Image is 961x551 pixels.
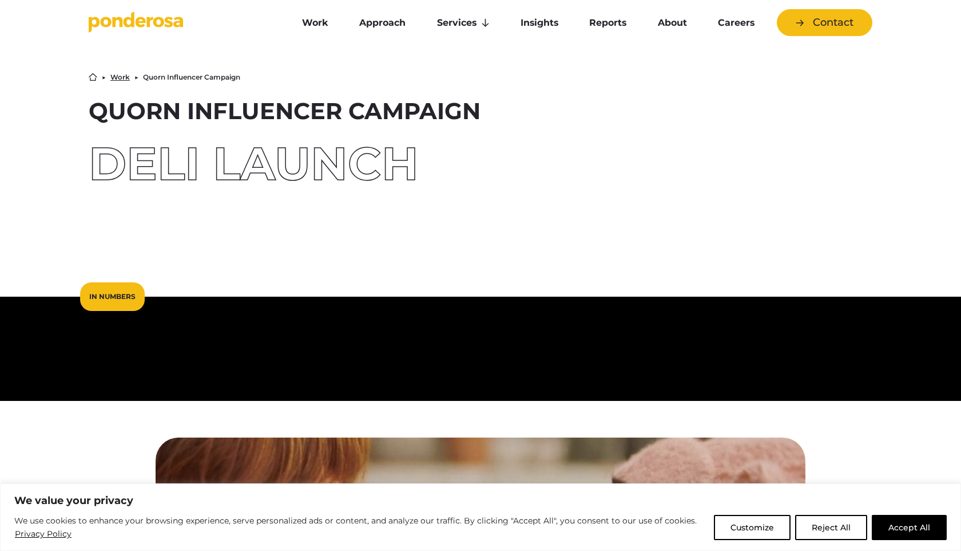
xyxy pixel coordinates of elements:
a: Insights [507,11,571,35]
div: Deli Launch [89,141,872,187]
button: Reject All [795,515,867,540]
a: Go to homepage [89,11,272,34]
a: Reports [576,11,640,35]
li: ▶︎ [102,74,106,81]
a: Work [110,74,130,81]
a: About [644,11,700,35]
a: Careers [705,11,768,35]
li: ▶︎ [134,74,138,81]
li: Quorn Influencer Campaign [143,74,240,81]
a: Contact [777,9,872,36]
a: Privacy Policy [14,527,72,541]
button: Customize [714,515,791,540]
a: Home [89,73,97,81]
div: In Numbers [80,282,145,311]
a: Approach [346,11,419,35]
h1: Quorn Influencer Campaign [89,100,872,123]
p: We use cookies to enhance your browsing experience, serve personalized ads or content, and analyz... [14,514,705,541]
p: We value your privacy [14,494,947,507]
a: Services [424,11,503,35]
a: Work [289,11,341,35]
button: Accept All [872,515,947,540]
